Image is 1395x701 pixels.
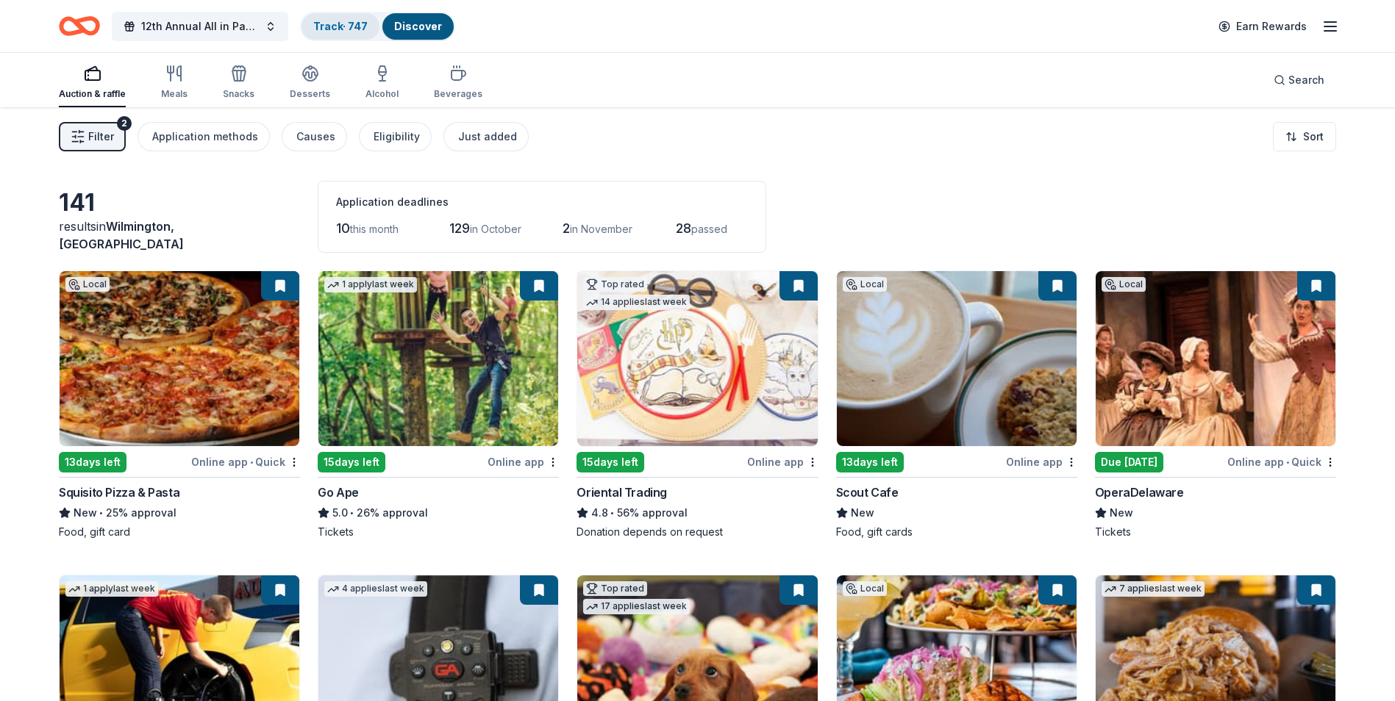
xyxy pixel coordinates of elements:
[1262,65,1336,95] button: Search
[577,452,644,472] div: 15 days left
[117,116,132,131] div: 2
[1286,456,1289,468] span: •
[470,223,521,235] span: in October
[290,88,330,100] div: Desserts
[1110,504,1133,522] span: New
[1102,581,1205,597] div: 7 applies last week
[434,88,482,100] div: Beverages
[374,128,420,145] div: Eligibility
[836,452,904,472] div: 13 days left
[324,581,427,597] div: 4 applies last week
[59,122,126,151] button: Filter2
[1303,128,1324,145] span: Sort
[65,277,110,292] div: Local
[351,507,354,519] span: •
[300,12,455,41] button: Track· 747Discover
[1095,483,1184,501] div: OperaDelaware
[59,59,126,107] button: Auction & raffle
[138,122,270,151] button: Application methods
[1288,71,1324,89] span: Search
[843,581,887,596] div: Local
[843,277,887,292] div: Local
[434,59,482,107] button: Beverages
[577,270,818,539] a: Image for Oriental TradingTop rated14 applieslast week15days leftOnline appOriental Trading4.8•56...
[152,128,258,145] div: Application methods
[1095,452,1163,472] div: Due [DATE]
[611,507,615,519] span: •
[1102,277,1146,292] div: Local
[112,12,288,41] button: 12th Annual All in Paddle Raffle
[332,504,348,522] span: 5.0
[59,525,300,539] div: Food, gift card
[583,581,647,596] div: Top rated
[1210,13,1316,40] a: Earn Rewards
[1095,270,1336,539] a: Image for OperaDelawareLocalDue [DATE]Online app•QuickOperaDelawareNewTickets
[318,270,559,539] a: Image for Go Ape1 applylast week15days leftOnline appGo Ape5.0•26% approvalTickets
[59,188,300,218] div: 141
[59,218,300,253] div: results
[443,122,529,151] button: Just added
[458,128,517,145] div: Just added
[583,295,690,310] div: 14 applies last week
[488,453,559,471] div: Online app
[577,271,817,446] img: Image for Oriental Trading
[74,504,97,522] span: New
[59,483,179,501] div: Squisito Pizza & Pasta
[577,504,818,522] div: 56% approval
[161,88,188,100] div: Meals
[318,452,385,472] div: 15 days left
[359,122,432,151] button: Eligibility
[141,18,259,35] span: 12th Annual All in Paddle Raffle
[365,88,399,100] div: Alcohol
[223,59,254,107] button: Snacks
[191,453,300,471] div: Online app Quick
[296,128,335,145] div: Causes
[691,223,727,235] span: passed
[99,507,103,519] span: •
[250,456,253,468] span: •
[836,525,1077,539] div: Food, gift cards
[318,271,558,446] img: Image for Go Ape
[318,525,559,539] div: Tickets
[1227,453,1336,471] div: Online app Quick
[449,220,470,236] span: 129
[350,223,399,235] span: this month
[394,20,442,32] a: Discover
[851,504,874,522] span: New
[1095,525,1336,539] div: Tickets
[324,277,417,292] div: 1 apply last week
[676,220,691,236] span: 28
[837,271,1077,446] img: Image for Scout Cafe
[583,599,690,614] div: 17 applies last week
[583,277,647,292] div: Top rated
[1096,271,1335,446] img: Image for OperaDelaware
[59,452,126,472] div: 13 days left
[577,525,818,539] div: Donation depends on request
[577,483,667,501] div: Oriental Trading
[59,504,300,522] div: 25% approval
[836,483,899,501] div: Scout Cafe
[290,59,330,107] button: Desserts
[65,581,158,597] div: 1 apply last week
[563,220,570,236] span: 2
[570,223,632,235] span: in November
[318,504,559,522] div: 26% approval
[336,220,350,236] span: 10
[318,483,359,501] div: Go Ape
[282,122,347,151] button: Causes
[336,193,748,211] div: Application deadlines
[59,270,300,539] a: Image for Squisito Pizza & PastaLocal13days leftOnline app•QuickSquisito Pizza & PastaNew•25% app...
[161,59,188,107] button: Meals
[59,219,184,251] span: in
[313,20,368,32] a: Track· 747
[88,128,114,145] span: Filter
[223,88,254,100] div: Snacks
[59,219,184,251] span: Wilmington, [GEOGRAPHIC_DATA]
[1006,453,1077,471] div: Online app
[836,270,1077,539] a: Image for Scout CafeLocal13days leftOnline appScout CafeNewFood, gift cards
[59,9,100,43] a: Home
[365,59,399,107] button: Alcohol
[60,271,299,446] img: Image for Squisito Pizza & Pasta
[1273,122,1336,151] button: Sort
[591,504,608,522] span: 4.8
